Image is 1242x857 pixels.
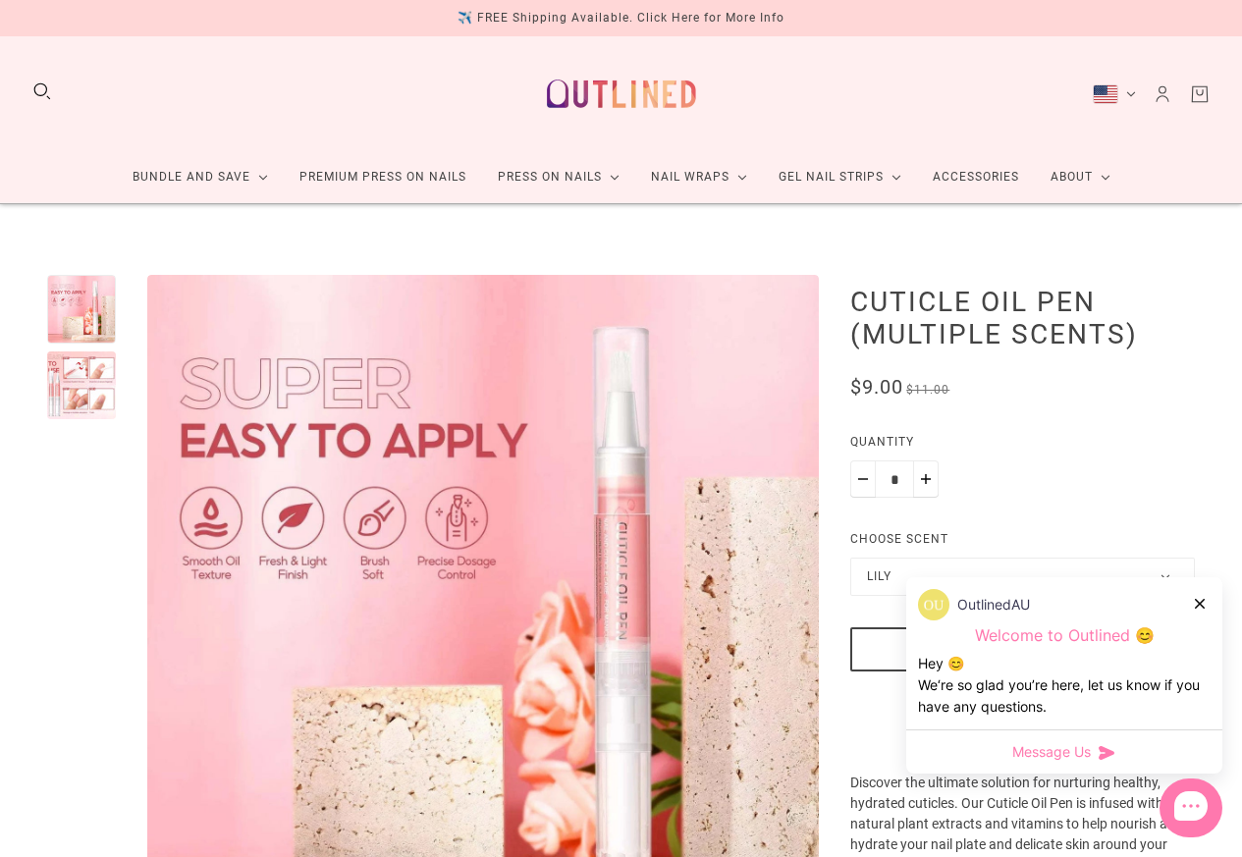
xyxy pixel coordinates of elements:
label: Choose Scent [850,529,948,550]
a: More payment options [850,723,1195,744]
a: Outlined [535,52,708,135]
div: $9.00 [850,377,903,398]
button: Minus [850,460,876,498]
div: Hey 😊 We‘re so glad you’re here, let us know if you have any questions. [918,653,1211,718]
span: Message Us [1012,742,1091,762]
a: Cart [1189,83,1211,105]
p: OutlinedAU [957,594,1030,616]
a: Account [1152,83,1173,105]
a: About [1035,151,1126,203]
a: Nail Wraps [635,151,763,203]
a: Press On Nails [482,151,635,203]
div: $11.00 [906,380,949,401]
button: Lily [850,558,1195,596]
button: Add to cart [850,627,1195,671]
a: Gel Nail Strips [763,151,917,203]
label: Quantity [850,432,1195,460]
h1: Cuticle Oil Pen (Multiple Scents) [850,285,1195,350]
button: Plus [913,460,939,498]
button: Search [31,80,53,102]
img: data:image/png;base64,iVBORw0KGgoAAAANSUhEUgAAACQAAAAkCAYAAADhAJiYAAAChUlEQVR4AexUS4sTQRD+ZiazmWx... [918,589,949,620]
div: ✈️ FREE Shipping Available. Click Here for More Info [458,8,784,28]
div: Lily [867,566,891,587]
p: Welcome to Outlined 😊 [918,625,1211,646]
a: Bundle and Save [117,151,284,203]
a: Premium Press On Nails [284,151,482,203]
button: United States [1093,84,1136,104]
a: Accessories [917,151,1035,203]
